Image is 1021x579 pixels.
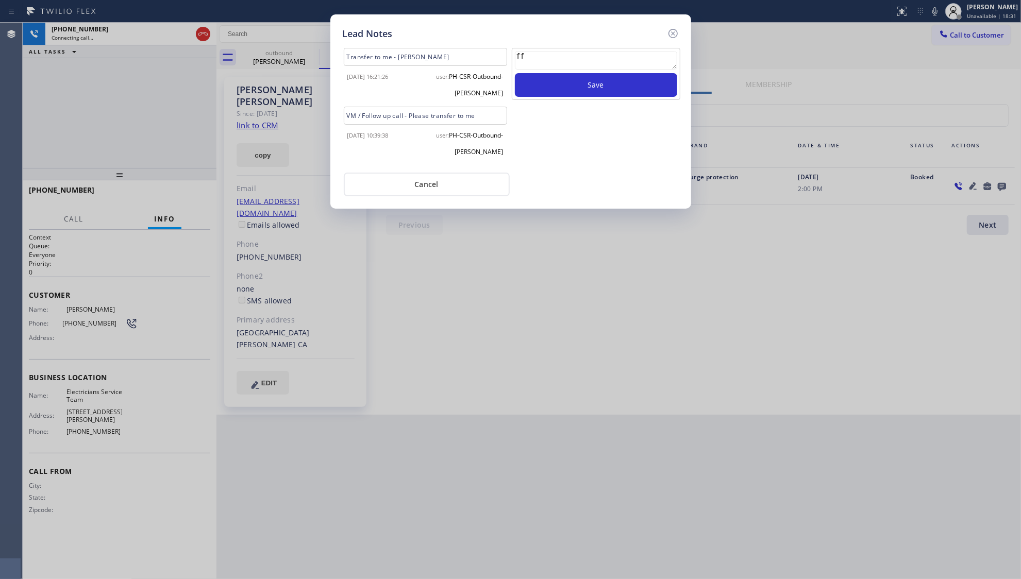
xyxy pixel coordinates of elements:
[437,131,449,139] span: user:
[347,131,389,139] span: [DATE] 10:39:38
[515,51,677,70] textarea: ff
[437,73,449,80] span: user:
[343,27,393,41] h5: Lead Notes
[515,73,677,97] button: Save
[344,48,507,66] div: Transfer to me - [PERSON_NAME]
[344,107,507,125] div: VM / Follow up call - Please transfer to me
[449,131,504,156] span: PH-CSR-Outbound-[PERSON_NAME]
[344,173,510,196] button: Cancel
[347,73,389,80] span: [DATE] 16:21:26
[449,72,504,97] span: PH-CSR-Outbound-[PERSON_NAME]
